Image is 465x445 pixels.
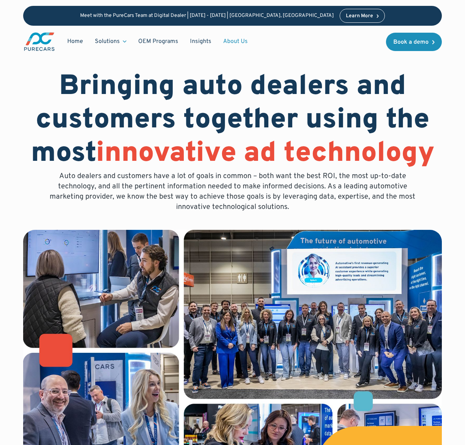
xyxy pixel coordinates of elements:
[89,35,132,48] div: Solutions
[80,13,334,19] p: Meet with the PureCars Team at Digital Dealer | [DATE] - [DATE] | [GEOGRAPHIC_DATA], [GEOGRAPHIC_...
[184,35,217,48] a: Insights
[386,33,442,51] a: Book a demo
[61,35,89,48] a: Home
[23,32,56,52] img: purecars logo
[23,70,442,171] h1: Bringing auto dealers and customers together using the most
[340,9,385,23] a: Learn More
[96,136,434,171] span: innovative ad technology
[393,39,429,45] div: Book a demo
[23,32,56,52] a: main
[346,14,373,19] div: Learn More
[132,35,184,48] a: OEM Programs
[217,35,254,48] a: About Us
[44,171,421,212] p: Auto dealers and customers have a lot of goals in common – both want the best ROI, the most up-to...
[95,37,120,46] div: Solutions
